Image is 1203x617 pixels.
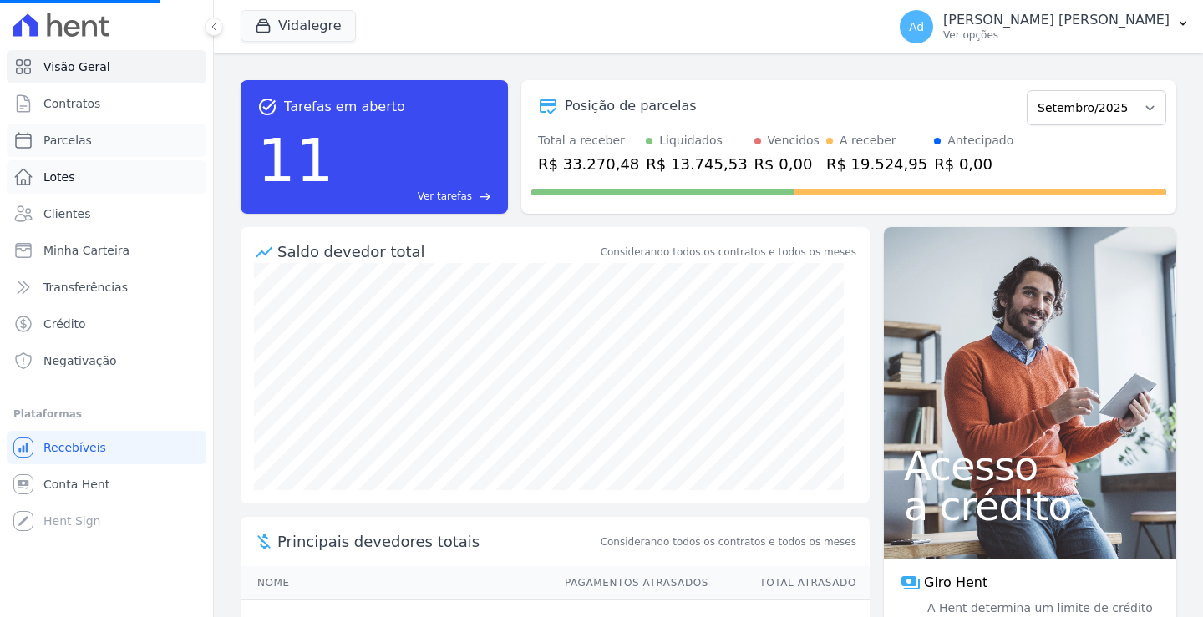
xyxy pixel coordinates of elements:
th: Nome [241,566,549,600]
span: Conta Hent [43,476,109,493]
span: Acesso [904,446,1156,486]
a: Negativação [7,344,206,377]
th: Pagamentos Atrasados [549,566,709,600]
span: Lotes [43,169,75,185]
a: Visão Geral [7,50,206,83]
span: Recebíveis [43,439,106,456]
div: R$ 13.745,53 [646,153,747,175]
div: A receber [840,132,896,149]
span: Contratos [43,95,100,112]
p: Ver opções [943,28,1170,42]
span: east [479,190,491,203]
a: Transferências [7,271,206,304]
span: task_alt [257,97,277,117]
div: Antecipado [947,132,1013,149]
span: Transferências [43,279,128,296]
p: [PERSON_NAME] [PERSON_NAME] [943,12,1170,28]
span: a crédito [904,486,1156,526]
span: Minha Carteira [43,242,129,259]
div: Vencidos [768,132,820,149]
div: R$ 0,00 [754,153,820,175]
span: Negativação [43,352,117,369]
span: Crédito [43,316,86,332]
div: R$ 33.270,48 [538,153,639,175]
div: 11 [257,117,334,204]
div: Considerando todos os contratos e todos os meses [601,245,856,260]
div: Plataformas [13,404,200,424]
span: Ad [909,21,924,33]
a: Lotes [7,160,206,194]
button: Vidalegre [241,10,356,42]
a: Conta Hent [7,468,206,501]
span: Giro Hent [924,573,987,593]
div: R$ 0,00 [934,153,1013,175]
a: Minha Carteira [7,234,206,267]
a: Ver tarefas east [341,189,491,204]
div: Saldo devedor total [277,240,597,263]
span: Tarefas em aberto [284,97,405,117]
div: R$ 19.524,95 [826,153,927,175]
a: Parcelas [7,124,206,157]
span: Parcelas [43,132,92,149]
a: Crédito [7,307,206,341]
span: Clientes [43,205,90,222]
th: Total Atrasado [709,566,870,600]
span: Principais devedores totais [277,530,597,553]
div: Liquidados [659,132,723,149]
span: Visão Geral [43,58,110,75]
a: Contratos [7,87,206,120]
div: Total a receber [538,132,639,149]
span: Considerando todos os contratos e todos os meses [601,534,856,549]
a: Clientes [7,197,206,230]
button: Ad [PERSON_NAME] [PERSON_NAME] Ver opções [886,3,1203,50]
span: Ver tarefas [418,189,472,204]
a: Recebíveis [7,431,206,464]
div: Posição de parcelas [565,96,697,116]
